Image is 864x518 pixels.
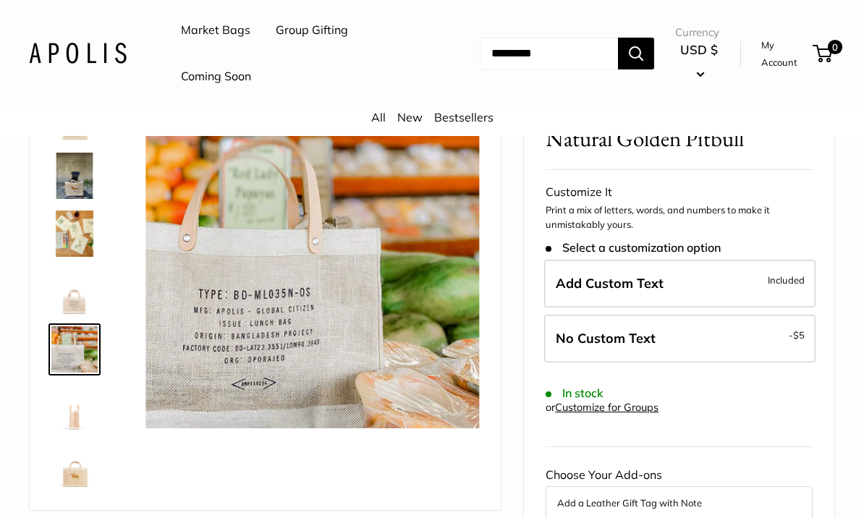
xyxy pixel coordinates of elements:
a: Coming Soon [181,66,251,88]
span: 0 [828,40,842,54]
a: 0 [814,45,832,62]
label: Leave Blank [544,315,816,362]
span: USD $ [680,42,718,57]
img: description_Side view of the Petite Market Bag [51,384,98,430]
span: In stock [546,386,603,400]
span: - [789,326,805,344]
a: Group Gifting [276,20,348,41]
span: Select a customization option [546,241,720,255]
p: Print a mix of letters, words, and numbers to make it unmistakably yours. [546,203,813,232]
a: description_Side view of the Petite Market Bag [48,381,101,433]
div: Customize It [546,182,813,203]
a: My Account [761,36,808,72]
input: Search... [480,38,618,69]
a: Customize for Groups [555,401,658,414]
img: description_Elevated any trip to the market [51,326,98,373]
img: description_The artist's desk in Ventura CA [51,211,98,257]
a: Market Bags [181,20,250,41]
span: Included [768,271,805,289]
a: Bestsellers [434,110,494,124]
span: Add Custom Text [556,275,664,292]
span: Currency [675,22,723,43]
img: description_Elevated any trip to the market [145,95,479,428]
a: description_Seal of authenticity printed on the backside of every bag. [48,266,101,318]
span: $5 [793,329,805,341]
button: USD $ [675,38,723,85]
a: description_Elevated any trip to the market [48,323,101,375]
img: Petite Market Bag in Natural Golden Pitbull [51,442,98,488]
span: Petite Market Bag in Natural Golden Pitbull [546,98,760,152]
button: Search [618,38,654,69]
img: Apolis [29,43,127,64]
a: Petite Market Bag in Natural Golden Pitbull [48,439,101,491]
img: Petite Market Bag in Natural Golden Pitbull [51,153,98,199]
div: or [546,398,658,417]
button: Add a Leather Gift Tag with Note [557,494,801,511]
a: All [371,110,386,124]
label: Add Custom Text [544,260,816,307]
a: New [397,110,423,124]
img: description_Seal of authenticity printed on the backside of every bag. [51,268,98,315]
span: No Custom Text [556,330,656,347]
a: Petite Market Bag in Natural Golden Pitbull [48,150,101,202]
a: description_The artist's desk in Ventura CA [48,208,101,260]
